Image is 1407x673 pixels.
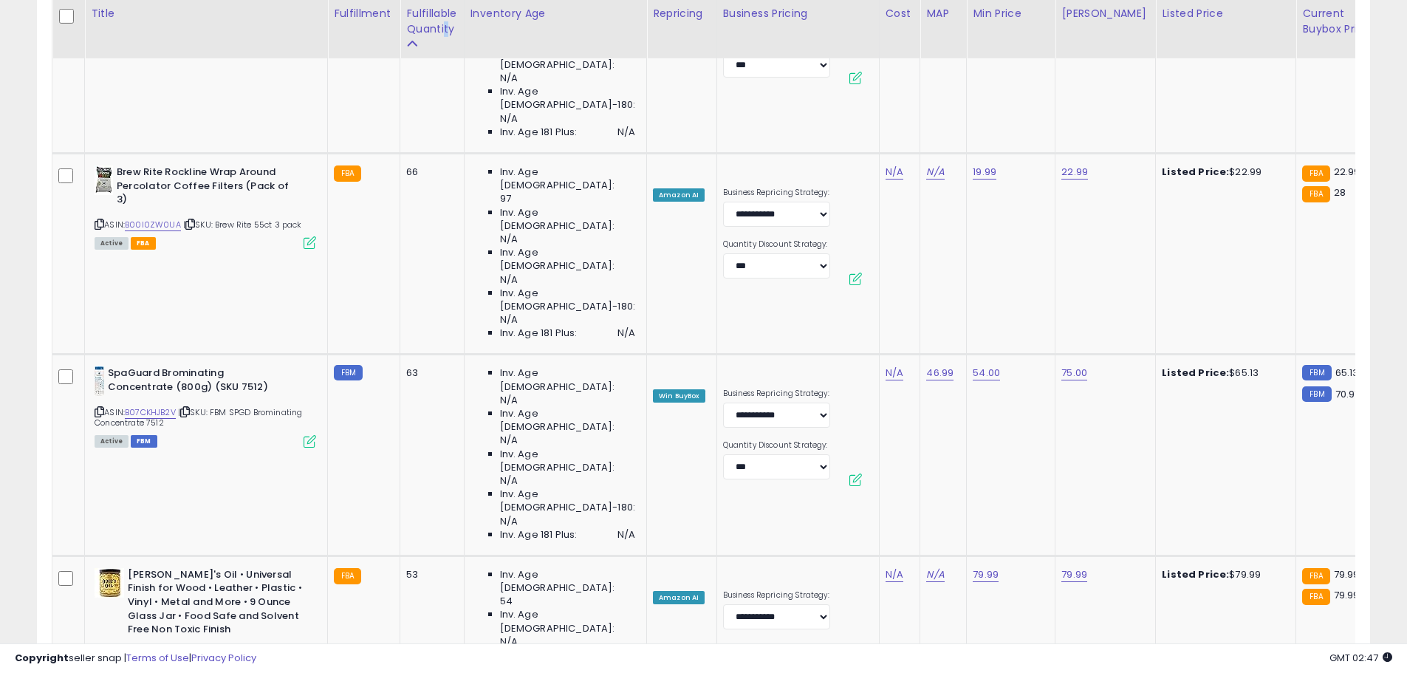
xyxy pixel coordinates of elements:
[500,515,518,528] span: N/A
[500,233,518,246] span: N/A
[1061,6,1149,21] div: [PERSON_NAME]
[1162,165,1229,179] b: Listed Price:
[1302,6,1378,37] div: Current Buybox Price
[126,651,189,665] a: Terms of Use
[886,6,914,21] div: Cost
[723,590,830,601] label: Business Repricing Strategy:
[470,6,640,21] div: Inventory Age
[973,366,1000,380] a: 54.00
[1335,366,1359,380] span: 65.13
[95,406,303,428] span: | SKU: FBM SPGD Brominating Concentrate 7512
[653,389,705,403] div: Win BuyBox
[500,165,635,192] span: Inv. Age [DEMOGRAPHIC_DATA]:
[500,287,635,313] span: Inv. Age [DEMOGRAPHIC_DATA]-180:
[500,246,635,273] span: Inv. Age [DEMOGRAPHIC_DATA]:
[117,165,296,211] b: Brew Rite Rockline Wrap Around Percolator Coffee Filters (Pack of 3)
[1302,365,1331,380] small: FBM
[500,273,518,287] span: N/A
[406,568,452,581] div: 53
[973,567,999,582] a: 79.99
[926,567,944,582] a: N/A
[1334,588,1360,602] span: 79.99
[406,366,452,380] div: 63
[95,366,104,396] img: 41EpJUdR-6L._SL40_.jpg
[617,528,635,542] span: N/A
[1162,165,1284,179] div: $22.99
[723,6,873,21] div: Business Pricing
[500,474,518,488] span: N/A
[926,366,954,380] a: 46.99
[334,6,394,21] div: Fulfillment
[1329,651,1392,665] span: 2025-09-9 02:47 GMT
[1162,366,1229,380] b: Listed Price:
[500,112,518,126] span: N/A
[1162,366,1284,380] div: $65.13
[1334,165,1360,179] span: 22.99
[108,366,287,397] b: SpaGuard Brominating Concentrate (800g) (SKU 7512)
[1334,185,1346,199] span: 28
[1302,186,1329,202] small: FBA
[1061,366,1087,380] a: 75.00
[1302,386,1331,402] small: FBM
[886,567,903,582] a: N/A
[653,188,705,202] div: Amazon AI
[886,366,903,380] a: N/A
[723,389,830,399] label: Business Repricing Strategy:
[183,219,302,230] span: | SKU: Brew Rite 55ct 3 pack
[131,237,156,250] span: FBA
[95,366,316,445] div: ASIN:
[886,165,903,180] a: N/A
[1302,165,1329,182] small: FBA
[15,652,256,666] div: seller snap | |
[1334,567,1360,581] span: 79.99
[500,192,511,205] span: 97
[406,165,452,179] div: 66
[500,568,635,595] span: Inv. Age [DEMOGRAPHIC_DATA]:
[500,85,635,112] span: Inv. Age [DEMOGRAPHIC_DATA]-180:
[500,608,635,635] span: Inv. Age [DEMOGRAPHIC_DATA]:
[500,327,578,340] span: Inv. Age 181 Plus:
[334,165,361,182] small: FBA
[95,568,124,598] img: 51JHjb6y3eL._SL40_.jpg
[1335,387,1360,401] span: 70.97
[500,407,635,434] span: Inv. Age [DEMOGRAPHIC_DATA]:
[500,434,518,447] span: N/A
[131,435,157,448] span: FBM
[1302,568,1329,584] small: FBA
[500,366,635,393] span: Inv. Age [DEMOGRAPHIC_DATA]:
[500,313,518,327] span: N/A
[125,219,181,231] a: B00I0ZW0UA
[1302,589,1329,605] small: FBA
[653,591,705,604] div: Amazon AI
[128,568,307,640] b: [PERSON_NAME]'s Oil • Universal Finish for Wood • Leather • Plastic • Vinyl • Metal and More • 9 ...
[723,188,830,198] label: Business Repricing Strategy:
[500,394,518,407] span: N/A
[95,237,129,250] span: All listings currently available for purchase on Amazon
[1162,6,1290,21] div: Listed Price
[500,206,635,233] span: Inv. Age [DEMOGRAPHIC_DATA]:
[500,488,635,514] span: Inv. Age [DEMOGRAPHIC_DATA]-180:
[500,72,518,85] span: N/A
[926,165,944,180] a: N/A
[723,440,830,451] label: Quantity Discount Strategy:
[1162,568,1284,581] div: $79.99
[95,165,113,195] img: 41JxqzCBkQL._SL40_.jpg
[125,406,176,419] a: B07CKHJB2V
[973,6,1049,21] div: Min Price
[500,126,578,139] span: Inv. Age 181 Plus:
[1162,567,1229,581] b: Listed Price:
[500,528,578,542] span: Inv. Age 181 Plus:
[406,6,457,37] div: Fulfillable Quantity
[334,365,363,380] small: FBM
[617,327,635,340] span: N/A
[15,651,69,665] strong: Copyright
[653,6,711,21] div: Repricing
[91,6,321,21] div: Title
[191,651,256,665] a: Privacy Policy
[500,595,513,608] span: 54
[926,6,960,21] div: MAP
[973,165,996,180] a: 19.99
[95,165,316,247] div: ASIN:
[95,435,129,448] span: All listings currently available for purchase on Amazon
[723,239,830,250] label: Quantity Discount Strategy:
